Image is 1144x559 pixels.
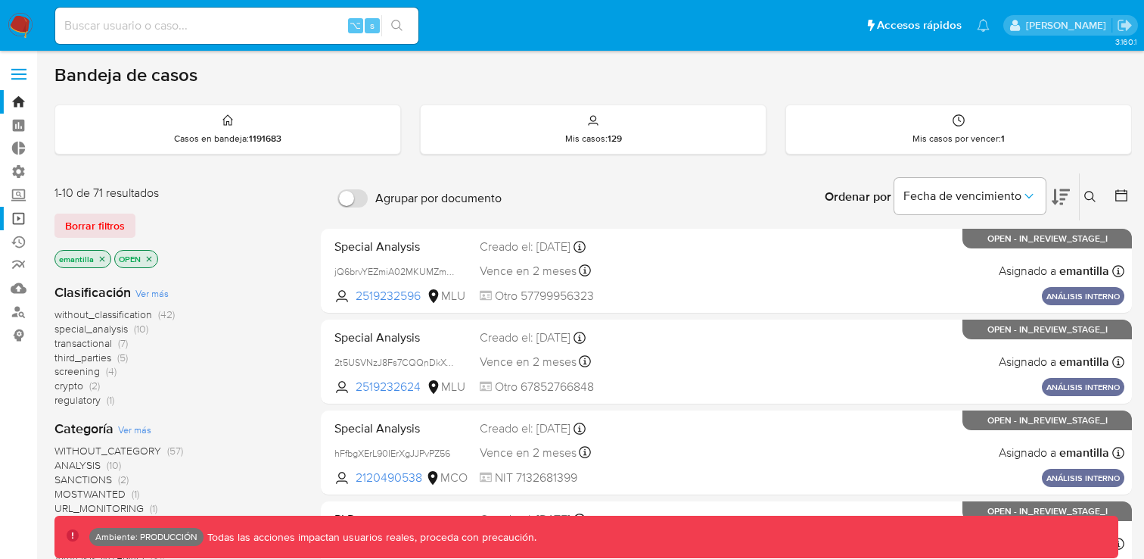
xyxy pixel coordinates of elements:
[55,16,418,36] input: Buscar usuario o caso...
[350,18,361,33] span: ⌥
[1026,18,1111,33] p: elkin.mantilla@mercadolibre.com.co
[95,534,197,540] p: Ambiente: PRODUCCIÓN
[877,17,962,33] span: Accesos rápidos
[204,530,536,545] p: Todas las acciones impactan usuarios reales, proceda con precaución.
[370,18,375,33] span: s
[1117,17,1133,33] a: Salir
[381,15,412,36] button: search-icon
[977,19,990,32] a: Notificaciones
